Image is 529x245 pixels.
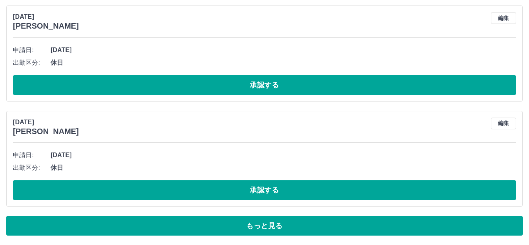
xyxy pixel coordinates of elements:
[13,127,79,136] h3: [PERSON_NAME]
[6,216,523,236] button: もっと見る
[13,118,79,127] p: [DATE]
[13,75,516,95] button: 承認する
[13,22,79,31] h3: [PERSON_NAME]
[13,12,79,22] p: [DATE]
[13,151,51,160] span: 申請日:
[51,58,516,67] span: 休日
[491,118,516,129] button: 編集
[13,58,51,67] span: 出勤区分:
[13,45,51,55] span: 申請日:
[491,12,516,24] button: 編集
[51,163,516,172] span: 休日
[51,45,516,55] span: [DATE]
[51,151,516,160] span: [DATE]
[13,163,51,172] span: 出勤区分:
[13,180,516,200] button: 承認する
